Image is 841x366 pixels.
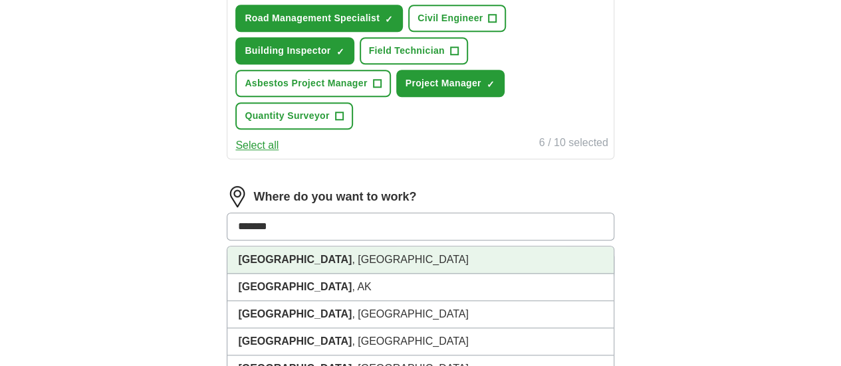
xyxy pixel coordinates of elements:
button: Quantity Surveyor [235,102,352,130]
span: Road Management Specialist [245,11,380,25]
span: Building Inspector [245,44,330,58]
label: Where do you want to work? [253,188,416,206]
li: , AK [227,274,613,301]
button: Asbestos Project Manager [235,70,390,97]
div: 6 / 10 selected [539,135,608,153]
li: , [GEOGRAPHIC_DATA] [227,246,613,274]
button: Road Management Specialist✓ [235,5,403,32]
strong: [GEOGRAPHIC_DATA] [238,281,352,292]
span: Quantity Surveyor [245,109,329,123]
span: Field Technician [369,44,445,58]
button: Field Technician [360,37,468,64]
button: Select all [235,137,279,153]
li: , [GEOGRAPHIC_DATA] [227,328,613,355]
img: location.png [227,186,248,207]
strong: [GEOGRAPHIC_DATA] [238,308,352,320]
span: ✓ [487,79,495,90]
button: Civil Engineer [408,5,506,32]
span: Asbestos Project Manager [245,76,367,90]
button: Building Inspector✓ [235,37,354,64]
strong: [GEOGRAPHIC_DATA] [238,254,352,265]
span: ✓ [385,14,393,25]
span: Project Manager [406,76,481,90]
li: , [GEOGRAPHIC_DATA] [227,301,613,328]
button: Project Manager✓ [396,70,505,97]
strong: [GEOGRAPHIC_DATA] [238,335,352,347]
span: ✓ [336,46,344,57]
span: Civil Engineer [418,11,483,25]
